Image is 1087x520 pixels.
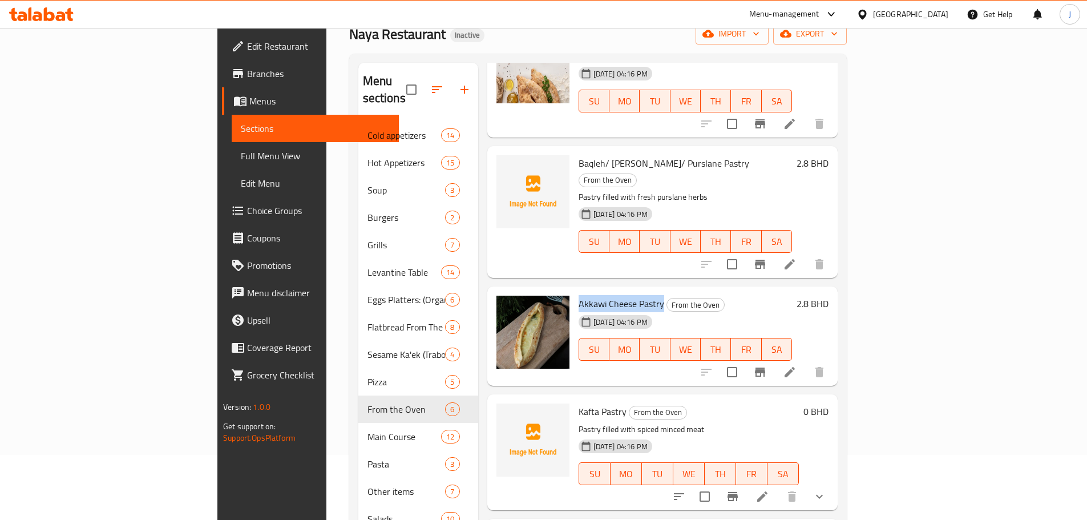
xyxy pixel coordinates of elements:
[673,462,705,485] button: WE
[644,93,665,110] span: TU
[806,110,833,138] button: delete
[709,466,732,482] span: TH
[358,176,478,204] div: Soup3
[241,149,390,163] span: Full Menu View
[446,185,459,196] span: 3
[705,341,726,358] span: TH
[772,466,794,482] span: SA
[442,267,459,278] span: 14
[358,478,478,505] div: Other items7
[646,466,669,482] span: TU
[232,142,399,170] a: Full Menu View
[247,67,390,80] span: Branches
[367,238,446,252] span: Grills
[665,483,693,510] button: sort-choices
[746,358,774,386] button: Branch-specific-item
[675,341,696,358] span: WE
[367,457,446,471] span: Pasta
[701,90,731,112] button: TH
[249,94,390,108] span: Menus
[678,466,700,482] span: WE
[766,341,787,358] span: SA
[782,27,838,41] span: export
[223,400,251,414] span: Version:
[762,90,792,112] button: SA
[222,279,399,307] a: Menu disclaimer
[358,231,478,259] div: Grills7
[736,462,767,485] button: FR
[767,462,799,485] button: SA
[746,251,774,278] button: Branch-specific-item
[797,296,829,312] h6: 2.8 BHD
[358,423,478,450] div: Main Course12
[441,128,459,142] div: items
[367,320,446,334] span: Flatbread From The Oven
[579,295,664,312] span: Akkawi Cheese Pastry
[247,231,390,245] span: Coupons
[640,338,670,361] button: TU
[755,490,769,503] a: Edit menu item
[589,209,652,220] span: [DATE] 04:16 PM
[446,377,459,388] span: 5
[358,122,478,149] div: Cold appetizers14
[367,211,446,224] span: Burgers
[803,404,829,420] h6: 0 BHD
[442,432,459,442] span: 12
[232,115,399,142] a: Sections
[806,483,833,510] button: show more
[579,338,609,361] button: SU
[579,174,637,187] div: From the Oven
[247,313,390,327] span: Upsell
[367,430,442,444] span: Main Course
[693,485,717,509] span: Select to update
[222,224,399,252] a: Coupons
[446,349,459,360] span: 4
[766,93,787,110] span: SA
[358,450,478,478] div: Pasta3
[579,190,792,204] p: Pastry filled with fresh purslane herbs
[705,93,726,110] span: TH
[615,466,637,482] span: MO
[609,230,640,253] button: MO
[579,462,611,485] button: SU
[589,68,652,79] span: [DATE] 04:16 PM
[253,400,270,414] span: 1.0.0
[579,422,799,437] p: Pastry filled with spiced minced meat
[749,7,819,21] div: Menu-management
[589,441,652,452] span: [DATE] 04:16 PM
[222,307,399,334] a: Upsell
[773,23,847,45] button: export
[1069,8,1071,21] span: J
[719,483,746,510] button: Branch-specific-item
[614,93,635,110] span: MO
[579,90,609,112] button: SU
[367,293,446,307] span: Eggs Platters: (Organic Eggs)
[367,348,446,361] span: Sesame Ka'ek (Traboulsieh)
[367,183,446,197] span: Soup
[746,110,774,138] button: Branch-specific-item
[247,259,390,272] span: Promotions
[579,50,792,64] p: Pastry filled with seasoned spinach
[446,295,459,305] span: 6
[358,149,478,176] div: Hot Appetizers15
[584,93,605,110] span: SU
[720,252,744,276] span: Select to update
[446,212,459,223] span: 2
[701,338,731,361] button: TH
[783,365,797,379] a: Edit menu item
[222,60,399,87] a: Branches
[222,87,399,115] a: Menus
[873,8,948,21] div: [GEOGRAPHIC_DATA]
[441,156,459,170] div: items
[247,204,390,217] span: Choice Groups
[736,233,757,250] span: FR
[349,21,446,47] span: Naya Restaurant
[644,341,665,358] span: TU
[766,233,787,250] span: SA
[741,466,763,482] span: FR
[579,155,749,172] span: Baqleh/ [PERSON_NAME]/ Purslane Pastry
[762,230,792,253] button: SA
[736,341,757,358] span: FR
[670,230,701,253] button: WE
[731,338,761,361] button: FR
